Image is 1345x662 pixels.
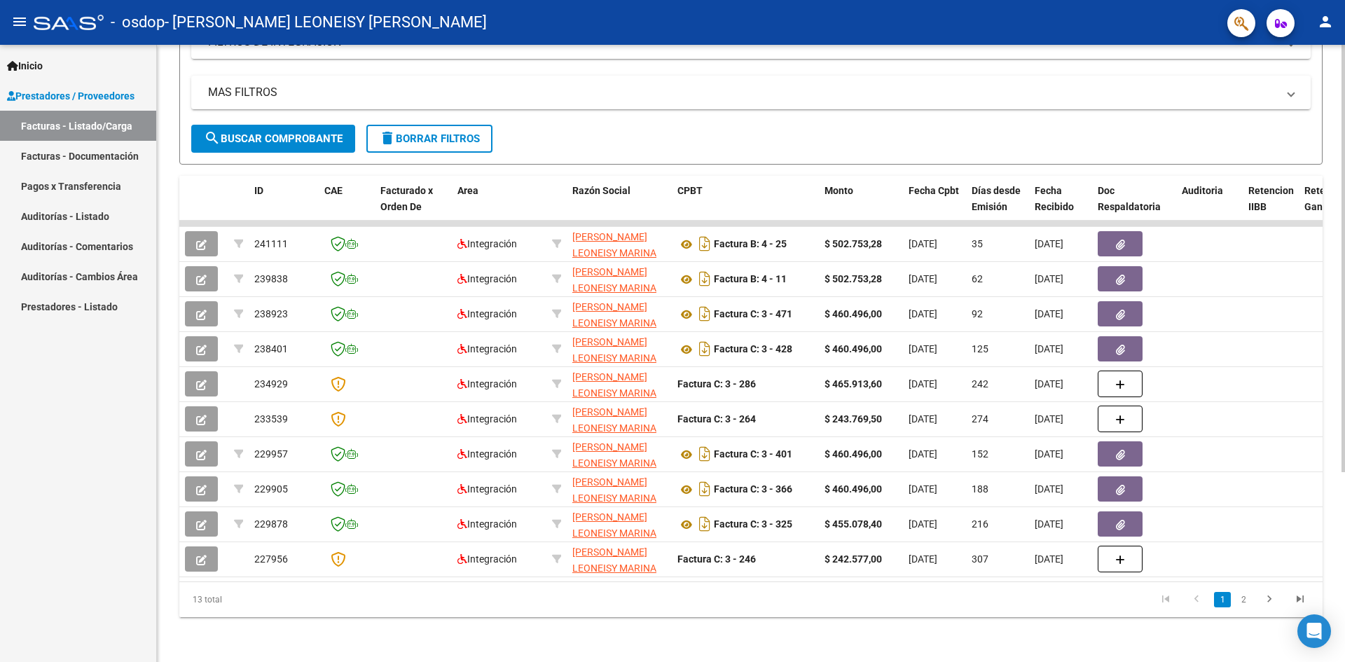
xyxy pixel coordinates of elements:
[572,371,656,399] span: [PERSON_NAME] LEONEISY MARINA
[972,553,988,565] span: 307
[1035,308,1063,319] span: [DATE]
[825,448,882,460] strong: $ 460.496,00
[672,176,819,237] datatable-header-cell: CPBT
[457,448,517,460] span: Integración
[909,308,937,319] span: [DATE]
[1029,176,1092,237] datatable-header-cell: Fecha Recibido
[1035,343,1063,354] span: [DATE]
[1035,553,1063,565] span: [DATE]
[452,176,546,237] datatable-header-cell: Area
[696,443,714,465] i: Descargar documento
[909,518,937,530] span: [DATE]
[1256,592,1283,607] a: go to next page
[677,413,756,425] strong: Factura C: 3 - 264
[1092,176,1176,237] datatable-header-cell: Doc Respaldatoria
[1035,448,1063,460] span: [DATE]
[1287,592,1313,607] a: go to last page
[366,125,492,153] button: Borrar Filtros
[696,513,714,535] i: Descargar documento
[457,553,517,565] span: Integración
[191,76,1311,109] mat-expansion-panel-header: MAS FILTROS
[972,238,983,249] span: 35
[1035,273,1063,284] span: [DATE]
[572,511,656,539] span: [PERSON_NAME] LEONEISY MARINA
[572,336,656,364] span: [PERSON_NAME] LEONEISY MARINA
[972,308,983,319] span: 92
[1212,588,1233,612] li: page 1
[909,553,937,565] span: [DATE]
[572,509,666,539] div: 27957039249
[696,233,714,255] i: Descargar documento
[572,185,630,196] span: Razón Social
[254,308,288,319] span: 238923
[7,88,134,104] span: Prestadores / Proveedores
[324,185,343,196] span: CAE
[909,413,937,425] span: [DATE]
[1035,185,1074,212] span: Fecha Recibido
[825,238,882,249] strong: $ 502.753,28
[567,176,672,237] datatable-header-cell: Razón Social
[208,85,1277,100] mat-panel-title: MAS FILTROS
[319,176,375,237] datatable-header-cell: CAE
[457,378,517,389] span: Integración
[909,238,937,249] span: [DATE]
[1243,176,1299,237] datatable-header-cell: Retencion IIBB
[457,308,517,319] span: Integración
[254,273,288,284] span: 239838
[572,369,666,399] div: 27957039249
[572,476,656,504] span: [PERSON_NAME] LEONEISY MARINA
[254,483,288,495] span: 229905
[825,413,882,425] strong: $ 243.769,50
[909,273,937,284] span: [DATE]
[696,268,714,290] i: Descargar documento
[457,413,517,425] span: Integración
[572,231,656,258] span: [PERSON_NAME] LEONEISY MARINA
[572,439,666,469] div: 27957039249
[572,544,666,574] div: 27957039249
[972,343,988,354] span: 125
[1317,13,1334,30] mat-icon: person
[909,343,937,354] span: [DATE]
[1182,185,1223,196] span: Auditoria
[1248,185,1294,212] span: Retencion IIBB
[572,299,666,329] div: 27957039249
[714,239,787,250] strong: Factura B: 4 - 25
[191,125,355,153] button: Buscar Comprobante
[457,185,478,196] span: Area
[1183,592,1210,607] a: go to previous page
[7,58,43,74] span: Inicio
[11,13,28,30] mat-icon: menu
[696,478,714,500] i: Descargar documento
[204,132,343,145] span: Buscar Comprobante
[1176,176,1243,237] datatable-header-cell: Auditoria
[714,274,787,285] strong: Factura B: 4 - 11
[572,266,656,294] span: [PERSON_NAME] LEONEISY MARINA
[179,582,406,617] div: 13 total
[972,185,1021,212] span: Días desde Emisión
[972,413,988,425] span: 274
[1035,518,1063,530] span: [DATE]
[696,338,714,360] i: Descargar documento
[714,309,792,320] strong: Factura C: 3 - 471
[825,273,882,284] strong: $ 502.753,28
[972,483,988,495] span: 188
[1152,592,1179,607] a: go to first page
[111,7,165,38] span: - osdop
[909,378,937,389] span: [DATE]
[254,518,288,530] span: 229878
[457,238,517,249] span: Integración
[204,130,221,146] mat-icon: search
[972,448,988,460] span: 152
[572,546,656,574] span: [PERSON_NAME] LEONEISY MARINA
[572,229,666,258] div: 27957039249
[966,176,1029,237] datatable-header-cell: Días desde Emisión
[677,185,703,196] span: CPBT
[572,474,666,504] div: 27957039249
[375,176,452,237] datatable-header-cell: Facturado x Orden De
[1233,588,1254,612] li: page 2
[572,441,656,469] span: [PERSON_NAME] LEONEISY MARINA
[1035,378,1063,389] span: [DATE]
[677,553,756,565] strong: Factura C: 3 - 246
[572,404,666,434] div: 27957039249
[909,185,959,196] span: Fecha Cpbt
